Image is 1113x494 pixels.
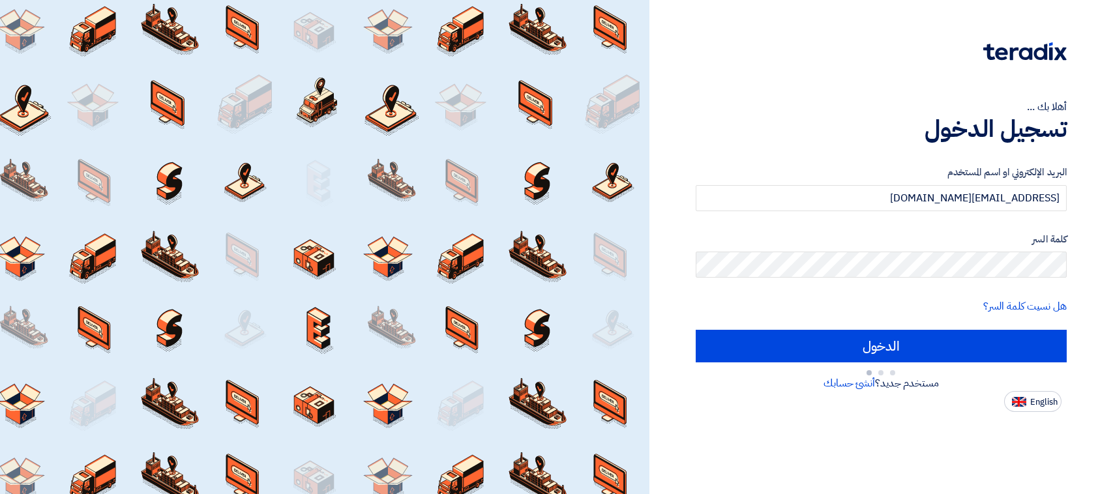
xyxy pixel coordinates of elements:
img: Teradix logo [983,42,1067,61]
img: en-US.png [1012,397,1026,407]
div: مستخدم جديد؟ [696,375,1067,391]
button: English [1004,391,1061,412]
input: أدخل بريد العمل الإلكتروني او اسم المستخدم الخاص بك ... [696,185,1067,211]
span: English [1030,398,1058,407]
input: الدخول [696,330,1067,362]
div: أهلا بك ... [696,99,1067,115]
a: هل نسيت كلمة السر؟ [983,298,1067,314]
h1: تسجيل الدخول [696,115,1067,143]
label: البريد الإلكتروني او اسم المستخدم [696,165,1067,180]
a: أنشئ حسابك [824,375,875,391]
label: كلمة السر [696,232,1067,247]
